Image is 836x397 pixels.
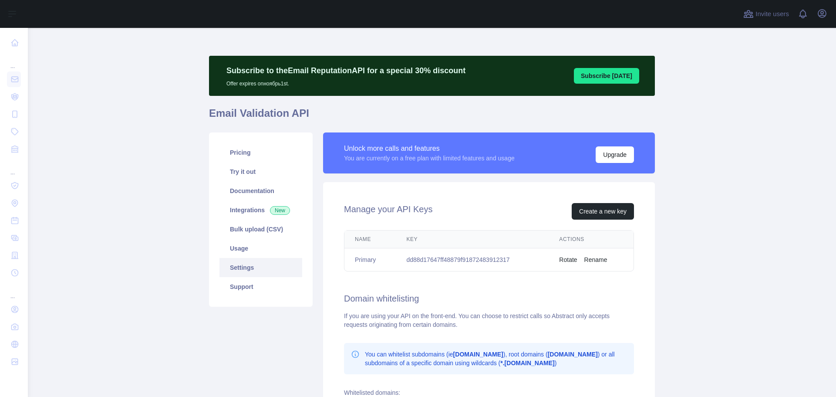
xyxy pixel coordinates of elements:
[596,146,634,163] button: Upgrade
[584,255,607,264] button: Rename
[344,154,515,163] div: You are currently on a free plan with limited features and usage
[226,64,465,77] p: Subscribe to the Email Reputation API for a special 30 % discount
[500,360,554,366] b: *.[DOMAIN_NAME]
[219,162,302,181] a: Try it out
[219,239,302,258] a: Usage
[219,277,302,296] a: Support
[344,143,515,154] div: Unlock more calls and features
[7,282,21,300] div: ...
[219,200,302,220] a: Integrations New
[559,255,577,264] button: Rotate
[344,203,432,220] h2: Manage your API Keys
[7,52,21,70] div: ...
[219,143,302,162] a: Pricing
[344,248,396,271] td: Primary
[396,231,549,248] th: Key
[365,350,627,367] p: You can whitelist subdomains (ie ), root domains ( ) or all subdomains of a specific domain using...
[270,206,290,215] span: New
[219,220,302,239] a: Bulk upload (CSV)
[574,68,639,84] button: Subscribe [DATE]
[219,258,302,277] a: Settings
[548,351,598,358] b: [DOMAIN_NAME]
[396,248,549,271] td: dd88d17647ff48879f91872483912317
[344,231,396,248] th: Name
[742,7,791,21] button: Invite users
[344,312,634,329] div: If you are using your API on the front-end. You can choose to restrict calls so Abstract only acc...
[7,159,21,176] div: ...
[453,351,503,358] b: [DOMAIN_NAME]
[226,77,465,87] p: Offer expires on ноябрь 1st.
[344,389,400,396] label: Whitelisted domains:
[219,181,302,200] a: Documentation
[209,106,655,127] h1: Email Validation API
[344,292,634,305] h2: Domain whitelisting
[755,9,789,19] span: Invite users
[572,203,634,220] button: Create a new key
[549,231,634,248] th: Actions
